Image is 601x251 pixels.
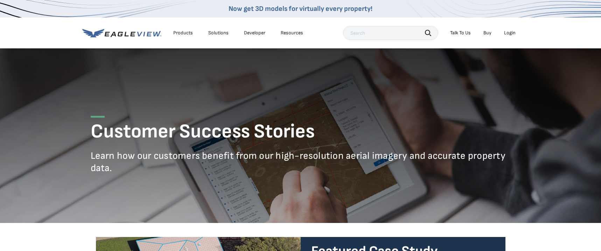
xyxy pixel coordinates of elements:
a: Now get 3D models for virtually every property! [229,5,372,13]
a: Buy [483,30,491,36]
div: Login [504,30,516,36]
p: Learn how our customers benefit from our high-resolution aerial imagery and accurate property data. [91,150,511,174]
div: Products [173,30,193,36]
div: Talk To Us [450,30,471,36]
div: Resources [281,30,303,36]
input: Search [343,26,438,40]
a: Developer [244,30,265,36]
h1: Customer Success Stories [91,116,511,144]
div: Solutions [208,30,229,36]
